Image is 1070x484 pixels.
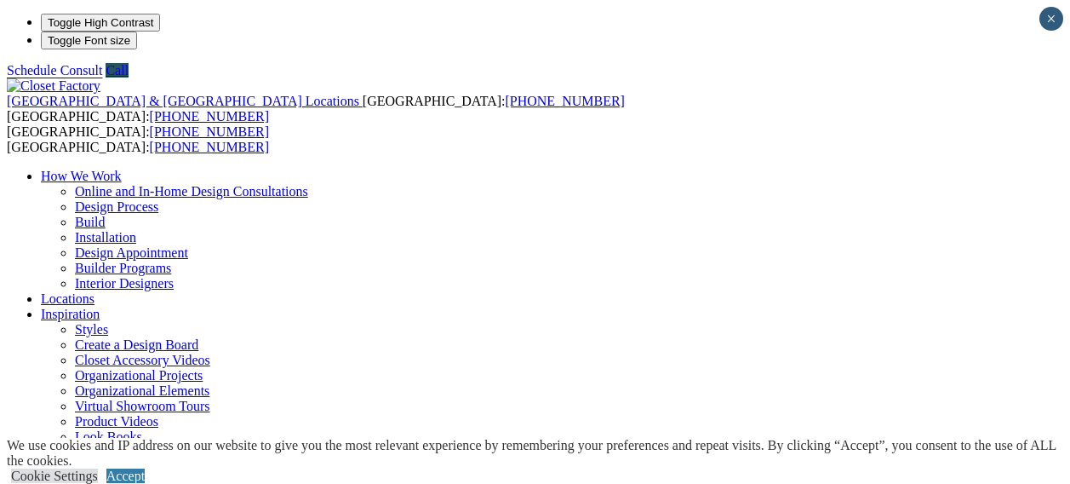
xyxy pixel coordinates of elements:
span: [GEOGRAPHIC_DATA]: [GEOGRAPHIC_DATA]: [7,94,625,124]
a: Organizational Elements [75,383,209,398]
a: Look Books [75,429,142,444]
a: [PHONE_NUMBER] [150,140,269,154]
a: Inspiration [41,307,100,321]
a: Styles [75,322,108,337]
a: How We Work [41,169,122,183]
a: Online and In-Home Design Consultations [75,184,308,199]
button: Toggle Font size [41,32,137,49]
a: [PHONE_NUMBER] [150,109,269,124]
a: Schedule Consult [7,63,102,78]
a: [PHONE_NUMBER] [150,124,269,139]
a: Accept [106,469,145,483]
a: Build [75,215,106,229]
a: Virtual Showroom Tours [75,399,210,413]
a: [GEOGRAPHIC_DATA] & [GEOGRAPHIC_DATA] Locations [7,94,363,108]
a: [PHONE_NUMBER] [505,94,624,108]
a: Design Appointment [75,245,188,260]
a: Organizational Projects [75,368,203,383]
span: Toggle Font size [48,34,130,47]
a: Closet Accessory Videos [75,353,210,367]
span: Toggle High Contrast [48,16,153,29]
div: We use cookies and IP address on our website to give you the most relevant experience by remember... [7,438,1070,469]
a: Create a Design Board [75,337,198,352]
a: Locations [41,291,94,306]
a: Call [106,63,129,78]
a: Installation [75,230,136,245]
span: [GEOGRAPHIC_DATA]: [GEOGRAPHIC_DATA]: [7,124,269,154]
a: Design Process [75,199,158,214]
span: [GEOGRAPHIC_DATA] & [GEOGRAPHIC_DATA] Locations [7,94,359,108]
img: Closet Factory [7,78,100,94]
a: Builder Programs [75,261,171,275]
a: Cookie Settings [11,469,98,483]
a: Product Videos [75,414,158,429]
button: Close [1039,7,1063,31]
a: Interior Designers [75,276,174,291]
button: Toggle High Contrast [41,14,160,32]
